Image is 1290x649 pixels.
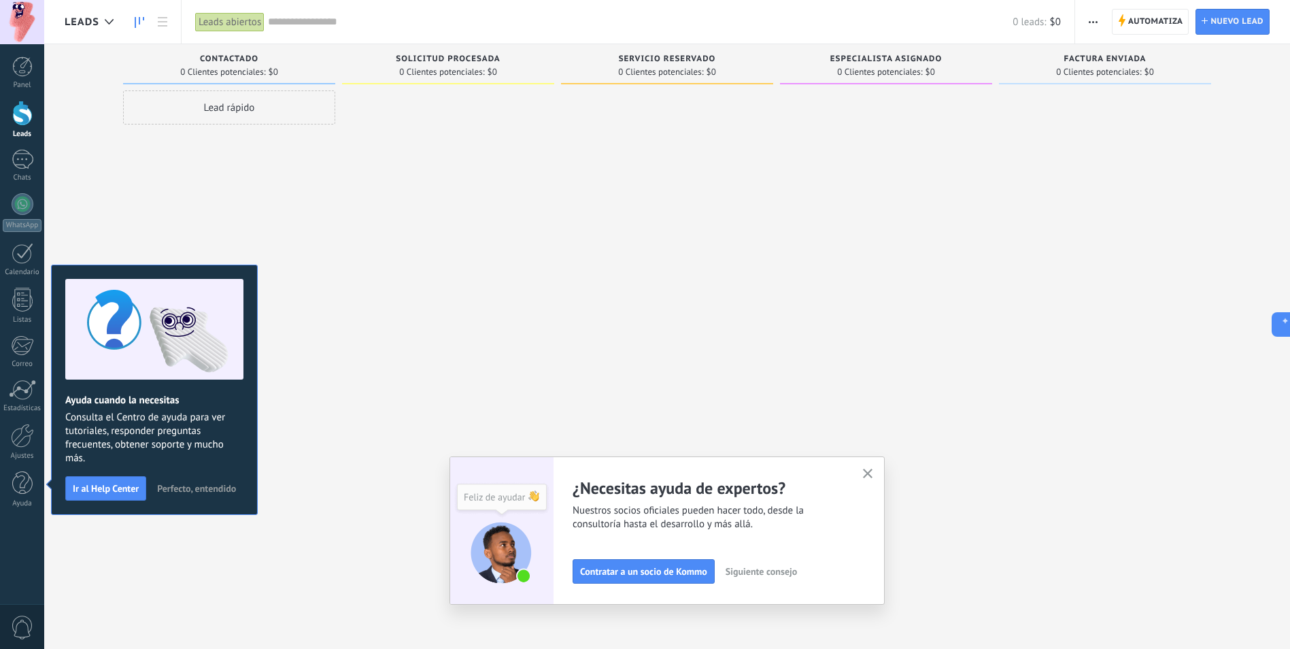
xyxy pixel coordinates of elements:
button: Más [1083,9,1103,35]
div: Factura enviada [1006,54,1204,66]
div: Leads [3,130,42,139]
div: Servicio reservado [568,54,766,66]
button: Siguiente consejo [719,561,803,582]
span: Servicio reservado [619,54,716,64]
span: 0 leads: [1013,16,1046,29]
span: $0 [269,68,278,76]
button: Perfecto, entendido [151,478,242,499]
span: Automatiza [1128,10,1183,34]
span: Nuestros socios oficiales pueden hacer todo, desde la consultoría hasta el desarrollo y más allá. [573,504,846,531]
div: Correo [3,360,42,369]
div: WhatsApp [3,219,41,232]
span: Contratar a un socio de Kommo [580,567,707,576]
span: Factura enviada [1064,54,1147,64]
span: 0 Clientes potenciales: [1056,68,1141,76]
a: Lista [151,9,174,35]
a: Nuevo lead [1195,9,1270,35]
span: Consulta el Centro de ayuda para ver tutoriales, responder preguntas frecuentes, obtener soporte ... [65,411,243,465]
div: Especialista asignado [787,54,985,66]
span: 0 Clientes potenciales: [180,68,265,76]
div: Listas [3,316,42,324]
span: Siguiente consejo [726,567,797,576]
div: Panel [3,81,42,90]
div: Solicitud procesada [349,54,547,66]
span: Especialista asignado [830,54,942,64]
span: $0 [926,68,935,76]
span: $0 [1144,68,1154,76]
span: $0 [707,68,716,76]
span: 0 Clientes potenciales: [837,68,922,76]
div: Lead rápido [123,90,335,124]
div: Leads abiertos [195,12,265,32]
div: Ayuda [3,499,42,508]
span: $0 [1050,16,1061,29]
span: 0 Clientes potenciales: [399,68,484,76]
span: 0 Clientes potenciales: [618,68,703,76]
a: Leads [128,9,151,35]
span: Nuevo lead [1210,10,1263,34]
div: Calendario [3,268,42,277]
button: Contratar a un socio de Kommo [573,559,715,584]
span: Leads [65,16,99,29]
span: Contactado [200,54,258,64]
div: Estadísticas [3,404,42,413]
div: Contactado [130,54,328,66]
h2: ¿Necesitas ayuda de expertos? [573,478,846,499]
h2: Ayuda cuando la necesitas [65,394,243,407]
span: $0 [488,68,497,76]
span: Ir al Help Center [73,484,139,493]
div: Chats [3,173,42,182]
button: Ir al Help Center [65,476,146,501]
a: Automatiza [1112,9,1189,35]
div: Ajustes [3,452,42,461]
span: Perfecto, entendido [157,484,236,493]
span: Solicitud procesada [396,54,500,64]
